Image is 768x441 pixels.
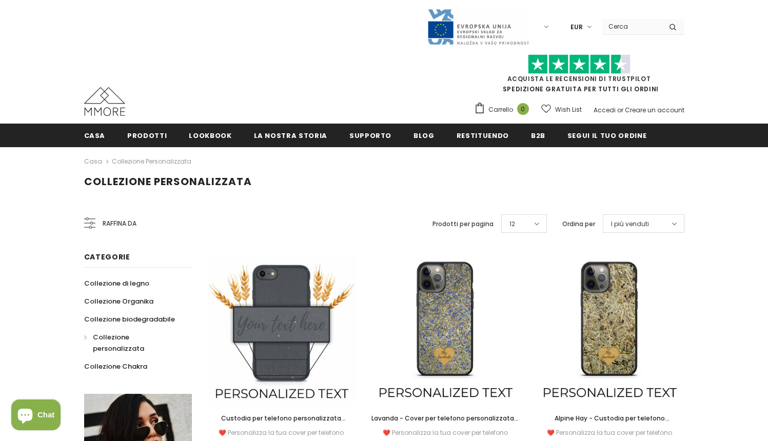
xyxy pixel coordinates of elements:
[84,328,181,357] a: Collezione personalizzata
[127,124,167,147] a: Prodotti
[531,131,545,141] span: B2B
[84,278,149,288] span: Collezione di legno
[474,102,534,117] a: Carrello 0
[541,101,582,118] a: Wish List
[611,219,649,229] span: I più venduti
[84,310,175,328] a: Collezione biodegradabile
[221,414,346,434] span: Custodia per telefono personalizzata biodegradabile - nera
[189,124,231,147] a: Lookbook
[84,274,149,292] a: Collezione di legno
[84,131,106,141] span: Casa
[517,103,529,115] span: 0
[432,219,494,229] label: Prodotti per pagina
[413,131,435,141] span: Blog
[547,414,672,434] span: Alpine Hay - Custodia per telefono personalizzata - Regalo personalizzato
[84,296,153,306] span: Collezione Organika
[594,106,616,114] a: Accedi
[84,292,153,310] a: Collezione Organika
[254,124,327,147] a: La nostra storia
[8,399,64,433] inbox-online-store-chat: Shopify online store chat
[555,105,582,115] span: Wish List
[570,22,583,32] span: EUR
[84,155,102,168] a: Casa
[84,357,147,375] a: Collezione Chakra
[562,219,595,229] label: Ordina per
[84,124,106,147] a: Casa
[488,105,513,115] span: Carrello
[84,87,125,116] img: Casi MMORE
[528,54,631,74] img: Fidati di Pilot Stars
[474,59,684,93] span: SPEDIZIONE GRATUITA PER TUTTI GLI ORDINI
[602,19,661,34] input: Search Site
[531,124,545,147] a: B2B
[535,413,684,424] a: Alpine Hay - Custodia per telefono personalizzata - Regalo personalizzato
[457,131,509,141] span: Restituendo
[254,131,327,141] span: La nostra storia
[84,174,252,189] span: Collezione personalizzata
[349,131,391,141] span: supporto
[127,131,167,141] span: Prodotti
[207,413,356,424] a: Custodia per telefono personalizzata biodegradabile - nera
[457,124,509,147] a: Restituendo
[189,131,231,141] span: Lookbook
[93,332,144,353] span: Collezione personalizzata
[84,252,130,262] span: Categorie
[112,157,191,166] a: Collezione personalizzata
[427,22,529,31] a: Javni Razpis
[103,218,136,229] span: Raffina da
[567,124,646,147] a: Segui il tuo ordine
[625,106,684,114] a: Creare un account
[413,124,435,147] a: Blog
[84,314,175,324] span: Collezione biodegradabile
[509,219,515,229] span: 12
[507,74,651,83] a: Acquista le recensioni di TrustPilot
[84,362,147,371] span: Collezione Chakra
[349,124,391,147] a: supporto
[617,106,623,114] span: or
[567,131,646,141] span: Segui il tuo ordine
[371,414,519,434] span: Lavanda - Cover per telefono personalizzata - Regalo personalizzato
[427,8,529,46] img: Javni Razpis
[371,413,520,424] a: Lavanda - Cover per telefono personalizzata - Regalo personalizzato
